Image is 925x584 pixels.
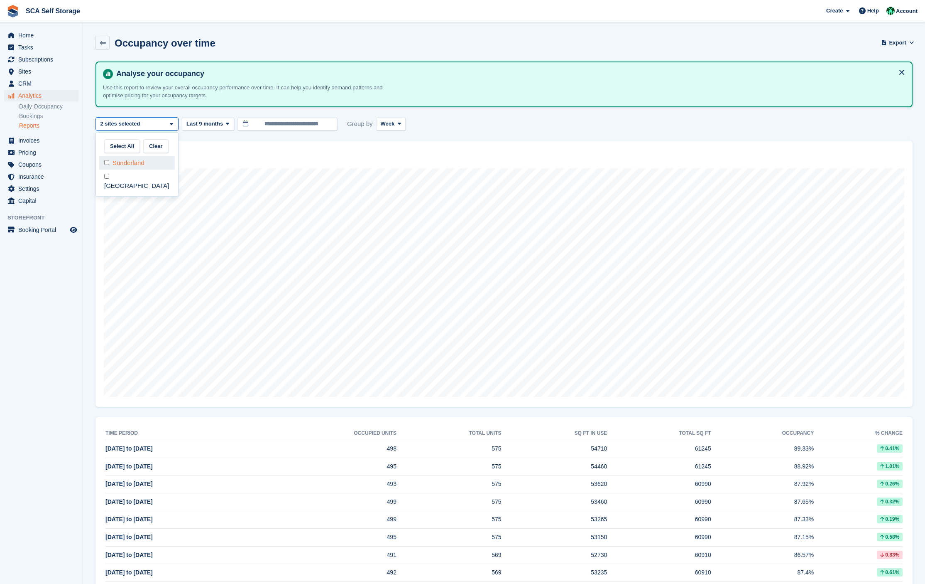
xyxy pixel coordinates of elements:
[19,103,78,111] a: Daily Occupancy
[814,427,903,440] th: % change
[258,511,396,529] td: 499
[877,462,903,471] div: 1.01%
[501,493,607,511] td: 53460
[103,84,394,100] p: Use this report to review your overall occupancy performance over time. It can help you identify ...
[877,498,903,506] div: 0.32%
[113,69,905,79] h4: Analyse your occupancy
[186,120,223,128] span: Last 9 months
[4,171,78,182] a: menu
[18,171,68,182] span: Insurance
[105,463,153,470] span: [DATE] to [DATE]
[607,458,711,476] td: 61245
[4,159,78,170] a: menu
[4,224,78,236] a: menu
[105,534,153,540] span: [DATE] to [DATE]
[4,195,78,207] a: menu
[258,529,396,547] td: 495
[501,529,607,547] td: 53150
[877,533,903,541] div: 0.58%
[883,36,913,49] button: Export
[607,427,711,440] th: Total sq ft
[347,117,373,131] span: Group by
[501,440,607,458] td: 54710
[4,30,78,41] a: menu
[877,480,903,488] div: 0.26%
[18,135,68,146] span: Invoices
[99,170,175,192] div: [GEOGRAPHIC_DATA]
[877,551,903,559] div: 0.83%
[501,546,607,564] td: 52730
[4,54,78,65] a: menu
[4,90,78,101] a: menu
[4,78,78,89] a: menu
[104,139,140,153] button: Select All
[867,7,879,15] span: Help
[501,511,607,529] td: 53265
[143,139,169,153] button: Clear
[396,440,502,458] td: 575
[396,564,502,582] td: 569
[105,481,153,487] span: [DATE] to [DATE]
[99,120,143,128] div: 2 sites selected
[886,7,895,15] img: Ross Chapman
[105,445,153,452] span: [DATE] to [DATE]
[396,458,502,476] td: 575
[711,476,814,493] td: 87.92%
[711,493,814,511] td: 87.65%
[258,546,396,564] td: 491
[711,564,814,582] td: 87.4%
[19,112,78,120] a: Bookings
[4,135,78,146] a: menu
[18,54,68,65] span: Subscriptions
[896,7,918,15] span: Account
[4,147,78,158] a: menu
[18,90,68,101] span: Analytics
[396,427,502,440] th: Total units
[258,440,396,458] td: 498
[115,37,215,49] h2: Occupancy over time
[258,493,396,511] td: 499
[607,476,711,493] td: 60990
[258,427,396,440] th: Occupied units
[711,546,814,564] td: 86.57%
[711,511,814,529] td: 87.33%
[501,476,607,493] td: 53620
[105,516,153,522] span: [DATE] to [DATE]
[877,444,903,453] div: 0.41%
[711,440,814,458] td: 89.33%
[376,117,406,131] button: Week
[826,7,843,15] span: Create
[711,458,814,476] td: 88.92%
[501,458,607,476] td: 54460
[889,39,906,47] span: Export
[396,511,502,529] td: 575
[607,511,711,529] td: 60990
[4,183,78,195] a: menu
[607,546,711,564] td: 60910
[18,224,68,236] span: Booking Portal
[396,476,502,493] td: 575
[877,568,903,577] div: 0.61%
[607,564,711,582] td: 60910
[258,458,396,476] td: 495
[877,515,903,523] div: 0.19%
[18,147,68,158] span: Pricing
[105,427,258,440] th: Time period
[105,552,153,558] span: [DATE] to [DATE]
[607,529,711,547] td: 60990
[7,214,83,222] span: Storefront
[396,529,502,547] td: 575
[182,117,234,131] button: Last 9 months
[607,440,711,458] td: 61245
[18,42,68,53] span: Tasks
[99,156,175,170] div: Sunderland
[7,5,19,17] img: stora-icon-8386f47178a22dfd0bd8f6a31ec36ba5ce8667c1dd55bd0f319d3a0aa187defe.svg
[711,529,814,547] td: 87.15%
[4,66,78,77] a: menu
[18,195,68,207] span: Capital
[18,66,68,77] span: Sites
[18,78,68,89] span: CRM
[22,4,83,18] a: SCA Self Storage
[501,427,607,440] th: sq ft in use
[501,564,607,582] td: 53235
